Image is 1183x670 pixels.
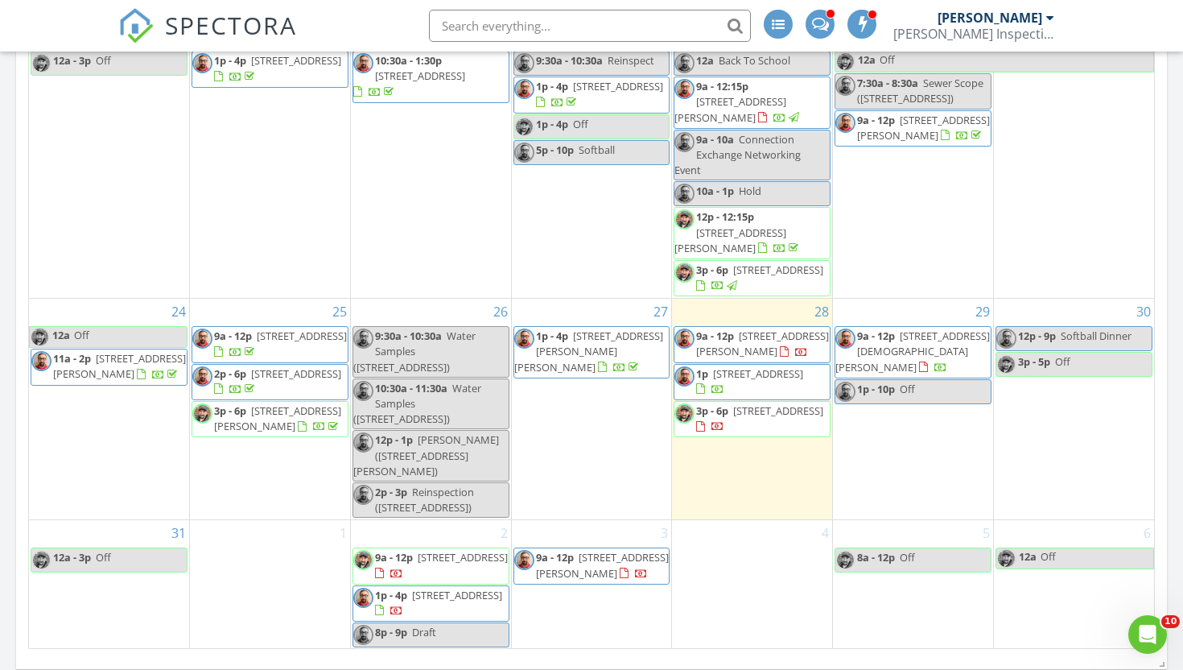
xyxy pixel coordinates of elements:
[674,263,695,283] img: 74ac994c70aa42f09ded74444fb0f021.jpeg
[31,349,188,385] a: 11a - 2p [STREET_ADDRESS][PERSON_NAME]
[696,329,734,343] span: 9a - 12p
[53,351,186,381] span: [STREET_ADDRESS][PERSON_NAME]
[192,401,348,437] a: 3p - 6p [STREET_ADDRESS][PERSON_NAME]
[811,299,832,325] a: Go to August 28, 2025
[993,23,1154,299] td: Go to August 23, 2025
[375,381,447,395] span: 10:30a - 11:30a
[1128,615,1167,654] iframe: Intercom live chat
[192,364,348,400] a: 2p - 6p [STREET_ADDRESS]
[857,113,990,143] a: 9a - 12p [STREET_ADDRESS][PERSON_NAME]
[835,329,990,374] span: [STREET_ADDRESS][DEMOGRAPHIC_DATA][PERSON_NAME]
[251,366,341,381] span: [STREET_ADDRESS]
[672,299,833,520] td: Go to August 28, 2025
[573,79,663,93] span: [STREET_ADDRESS]
[257,329,347,343] span: [STREET_ADDRESS]
[497,520,511,546] a: Go to September 2, 2025
[696,329,829,358] a: 9a - 12p [STREET_ADDRESS][PERSON_NAME]
[657,520,671,546] a: Go to September 3, 2025
[53,550,91,565] span: 12a - 3p
[835,76,855,96] img: download.png
[514,550,534,570] img: download.png
[536,79,663,109] a: 1p - 4p [STREET_ADDRESS]
[53,53,91,68] span: 12a - 3p
[696,184,734,198] span: 10a - 1p
[168,520,189,546] a: Go to August 31, 2025
[1140,520,1154,546] a: Go to September 6, 2025
[696,53,714,68] span: 12a
[375,485,407,499] span: 2p - 3p
[353,381,373,401] img: download.png
[514,329,663,374] span: [STREET_ADDRESS][PERSON_NAME][PERSON_NAME]
[353,550,373,570] img: 74ac994c70aa42f09ded74444fb0f021.jpeg
[674,403,695,424] img: 74ac994c70aa42f09ded74444fb0f021.jpeg
[74,328,89,342] span: Off
[979,520,993,546] a: Go to September 5, 2025
[696,132,734,147] span: 9a - 10a
[739,184,761,198] span: Hold
[353,588,373,608] img: download.png
[536,550,669,580] span: [STREET_ADDRESS][PERSON_NAME]
[674,326,831,362] a: 9a - 12p [STREET_ADDRESS][PERSON_NAME]
[353,625,373,645] img: download.png
[214,53,341,83] a: 1p - 4p [STREET_ADDRESS]
[214,53,246,68] span: 1p - 4p
[214,366,246,381] span: 2p - 6p
[214,403,246,418] span: 3p - 6p
[352,548,509,584] a: 9a - 12p [STREET_ADDRESS]
[29,299,190,520] td: Go to August 24, 2025
[1133,299,1154,325] a: Go to August 30, 2025
[536,550,669,580] a: 9a - 12p [STREET_ADDRESS][PERSON_NAME]
[1161,615,1180,628] span: 10
[511,299,672,520] td: Go to August 27, 2025
[719,53,790,68] span: Back To School
[214,366,341,396] a: 2p - 6p [STREET_ADDRESS]
[375,550,413,565] span: 9a - 12p
[713,366,803,381] span: [STREET_ADDRESS]
[972,299,993,325] a: Go to August 29, 2025
[672,23,833,299] td: Go to August 21, 2025
[674,132,695,152] img: download.png
[835,113,855,133] img: download.png
[674,77,831,129] a: 9a - 12:15p [STREET_ADDRESS][PERSON_NAME]
[412,625,436,639] span: Draft
[412,588,502,602] span: [STREET_ADDRESS]
[353,485,373,505] img: download.png
[696,403,823,433] a: 3p - 6p [STREET_ADDRESS]
[353,53,373,73] img: download.png
[857,329,895,343] span: 9a - 12p
[1041,549,1056,564] span: Off
[329,299,350,325] a: Go to August 25, 2025
[53,351,186,381] a: 11a - 2p [STREET_ADDRESS][PERSON_NAME]
[1018,548,1037,569] span: 12a
[536,117,568,131] span: 1p - 4p
[674,260,831,296] a: 3p - 6p [STREET_ADDRESS]
[511,23,672,299] td: Go to August 20, 2025
[674,184,695,204] img: download.png
[192,366,212,387] img: download.png
[993,520,1154,649] td: Go to September 6, 2025
[375,625,407,639] span: 8p - 9p
[608,53,654,68] span: Reinspect
[514,329,663,374] a: 1p - 4p [STREET_ADDRESS][PERSON_NAME][PERSON_NAME]
[190,520,351,649] td: Go to September 1, 2025
[1018,354,1050,369] span: 3p - 5p
[514,143,534,163] img: download.png
[833,520,994,649] td: Go to September 5, 2025
[573,117,588,131] span: Off
[696,329,829,358] span: [STREET_ADDRESS][PERSON_NAME]
[118,8,154,43] img: The Best Home Inspection Software - Spectora
[733,403,823,418] span: [STREET_ADDRESS]
[835,329,855,349] img: download.png
[350,520,511,649] td: Go to September 2, 2025
[192,51,348,87] a: 1p - 4p [STREET_ADDRESS]
[350,299,511,520] td: Go to August 26, 2025
[696,366,708,381] span: 1p
[672,520,833,649] td: Go to September 4, 2025
[857,113,895,127] span: 9a - 12p
[513,548,670,584] a: 9a - 12p [STREET_ADDRESS][PERSON_NAME]
[29,23,190,299] td: Go to August 17, 2025
[192,53,212,73] img: download.png
[674,207,831,259] a: 12p - 12:15p [STREET_ADDRESS][PERSON_NAME]
[674,401,831,437] a: 3p - 6p [STREET_ADDRESS]
[31,550,52,570] img: 74ac994c70aa42f09ded74444fb0f021.jpeg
